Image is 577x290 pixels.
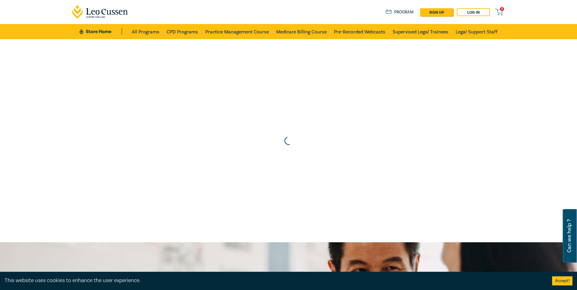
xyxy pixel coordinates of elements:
a: Store Home [79,28,122,35]
a: Medicare Billing Course [276,24,327,39]
span: Can we help ? [566,213,572,259]
a: Supervised Legal Trainees [393,24,448,39]
a: Practice Management Course [205,24,269,39]
a: Program [386,9,414,16]
a: Legal Support Staff [456,24,498,39]
button: Accept cookies [552,276,572,285]
div: This website uses cookies to enhance the user experience. [5,277,543,285]
span: 0 [500,7,504,11]
a: Log in [457,8,490,16]
a: Pre-Recorded Webcasts [334,24,385,39]
a: CPD Programs [167,24,198,39]
a: sign up [420,8,453,16]
a: All Programs [132,24,159,39]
